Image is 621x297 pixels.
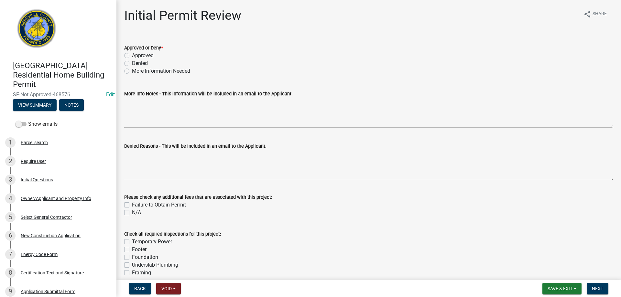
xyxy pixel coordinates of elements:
div: Select General Contractor [21,215,72,219]
label: More Info Notes - This information will be included in an email to the Applicant. [124,92,293,96]
label: Check all required inspections for this project: [124,232,221,237]
label: More Information Needed [132,67,190,75]
button: View Summary [13,99,57,111]
span: Back [134,286,146,291]
div: Parcel search [21,140,48,145]
h1: Initial Permit Review [124,8,241,23]
label: Approved or Deny [124,46,163,50]
div: Initial Questions [21,177,53,182]
h4: [GEOGRAPHIC_DATA] Residential Home Building Permit [13,61,111,89]
label: Footer [132,246,147,253]
div: Application Submittal Form [21,289,75,294]
label: Denied [132,59,148,67]
div: 4 [5,193,16,204]
button: Next [587,283,608,294]
label: Denied Reasons - This will be included in an email to the Applicant. [124,144,267,149]
div: 6 [5,230,16,241]
label: Show emails [16,120,58,128]
span: Save & Exit [548,286,572,291]
label: Framing [132,269,151,277]
div: 5 [5,212,16,222]
div: 2 [5,156,16,166]
img: Abbeville County, South Carolina [13,7,60,54]
button: Void [156,283,181,294]
label: Underslab Plumbing [132,261,178,269]
span: Next [592,286,603,291]
button: Save & Exit [542,283,582,294]
label: Please check any additional fees that are associated with this project: [124,195,272,200]
label: Rough-Ins [132,277,155,284]
wm-modal-confirm: Notes [59,103,84,108]
div: Owner/Applicant and Property Info [21,196,91,201]
i: share [583,10,591,18]
div: Certification Text and Signature [21,270,84,275]
a: Edit [106,91,115,98]
span: Share [593,10,607,18]
button: shareShare [578,8,612,20]
div: Energy Code Form [21,252,58,257]
div: 3 [5,175,16,185]
div: 7 [5,249,16,260]
button: Notes [59,99,84,111]
wm-modal-confirm: Summary [13,103,57,108]
label: Temporary Power [132,238,172,246]
div: 8 [5,268,16,278]
wm-modal-confirm: Edit Application Number [106,91,115,98]
span: SF-Not Approved-468576 [13,91,103,98]
label: Approved [132,52,154,59]
div: 9 [5,286,16,297]
label: Failure to Obtain Permit [132,201,186,209]
span: Void [161,286,172,291]
div: New Construction Application [21,233,81,238]
div: Require User [21,159,46,164]
div: 1 [5,137,16,148]
label: Foundation [132,253,158,261]
button: Back [129,283,151,294]
label: N/A [132,209,141,217]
